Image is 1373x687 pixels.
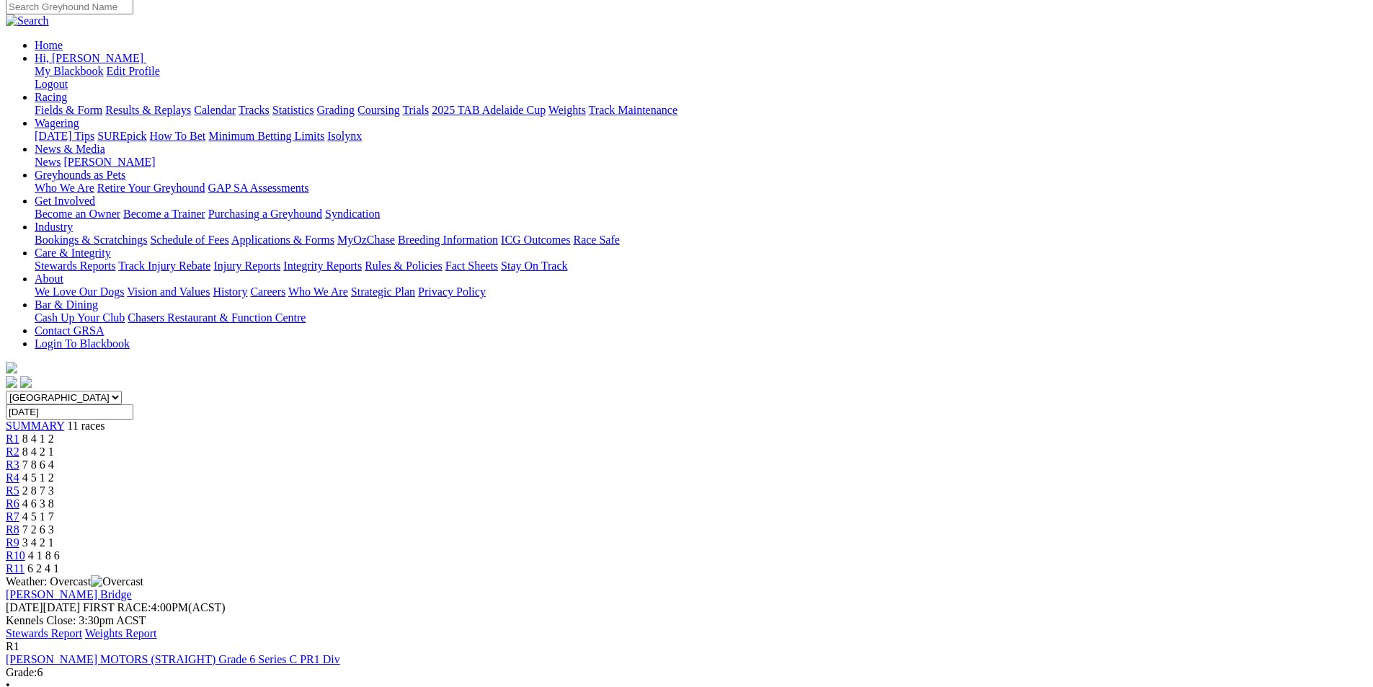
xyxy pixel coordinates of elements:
[6,536,19,549] a: R9
[501,234,570,246] a: ICG Outcomes
[35,169,125,181] a: Greyhounds as Pets
[35,285,1367,298] div: About
[35,143,105,155] a: News & Media
[239,104,270,116] a: Tracks
[432,104,546,116] a: 2025 TAB Adelaide Cup
[208,208,322,220] a: Purchasing a Greyhound
[91,575,143,588] img: Overcast
[35,39,63,51] a: Home
[208,182,309,194] a: GAP SA Assessments
[548,104,586,116] a: Weights
[35,182,94,194] a: Who We Are
[6,601,80,613] span: [DATE]
[6,601,43,613] span: [DATE]
[194,104,236,116] a: Calendar
[6,376,17,388] img: facebook.svg
[35,130,94,142] a: [DATE] Tips
[35,260,115,272] a: Stewards Reports
[6,614,1367,627] div: Kennels Close: 3:30pm ACST
[150,234,228,246] a: Schedule of Fees
[22,471,54,484] span: 4 5 1 2
[22,510,54,523] span: 4 5 1 7
[357,104,400,116] a: Coursing
[573,234,619,246] a: Race Safe
[20,376,32,388] img: twitter.svg
[6,549,25,562] a: R10
[6,458,19,471] a: R3
[35,156,61,168] a: News
[445,260,498,272] a: Fact Sheets
[6,433,19,445] span: R1
[213,260,280,272] a: Injury Reports
[35,285,124,298] a: We Love Our Dogs
[35,52,146,64] a: Hi, [PERSON_NAME]
[35,65,1367,91] div: Hi, [PERSON_NAME]
[6,510,19,523] a: R7
[22,433,54,445] span: 8 4 1 2
[35,208,120,220] a: Become an Owner
[250,285,285,298] a: Careers
[337,234,395,246] a: MyOzChase
[6,362,17,373] img: logo-grsa-white.png
[283,260,362,272] a: Integrity Reports
[118,260,210,272] a: Track Injury Rebate
[67,420,105,432] span: 11 races
[231,234,334,246] a: Applications & Forms
[83,601,226,613] span: 4:00PM(ACST)
[288,285,348,298] a: Who We Are
[35,117,79,129] a: Wagering
[128,311,306,324] a: Chasers Restaurant & Function Centre
[107,65,160,77] a: Edit Profile
[272,104,314,116] a: Statistics
[6,627,82,639] a: Stewards Report
[22,523,54,536] span: 7 2 6 3
[127,285,210,298] a: Vision and Values
[35,234,147,246] a: Bookings & Scratchings
[35,221,73,233] a: Industry
[6,640,19,652] span: R1
[351,285,415,298] a: Strategic Plan
[97,182,205,194] a: Retire Your Greyhound
[63,156,155,168] a: [PERSON_NAME]
[6,420,64,432] a: SUMMARY
[35,247,111,259] a: Care & Integrity
[35,260,1367,272] div: Care & Integrity
[589,104,677,116] a: Track Maintenance
[327,130,362,142] a: Isolynx
[35,156,1367,169] div: News & Media
[6,588,132,600] a: [PERSON_NAME] Bridge
[213,285,247,298] a: History
[27,562,59,575] span: 6 2 4 1
[22,484,54,497] span: 2 8 7 3
[22,536,54,549] span: 3 4 2 1
[6,404,133,420] input: Select date
[35,78,68,90] a: Logout
[35,52,143,64] span: Hi, [PERSON_NAME]
[402,104,429,116] a: Trials
[6,484,19,497] a: R5
[6,666,37,678] span: Grade:
[35,324,104,337] a: Contact GRSA
[35,298,98,311] a: Bar & Dining
[6,523,19,536] a: R8
[6,666,1367,679] div: 6
[365,260,443,272] a: Rules & Policies
[6,471,19,484] a: R4
[123,208,205,220] a: Become a Trainer
[6,446,19,458] a: R2
[22,497,54,510] span: 4 6 3 8
[6,562,25,575] span: R11
[6,653,340,665] a: [PERSON_NAME] MOTORS (STRAIGHT) Grade 6 Series C PR1 Div
[28,549,60,562] span: 4 1 8 6
[150,130,206,142] a: How To Bet
[6,497,19,510] span: R6
[35,195,95,207] a: Get Involved
[105,104,191,116] a: Results & Replays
